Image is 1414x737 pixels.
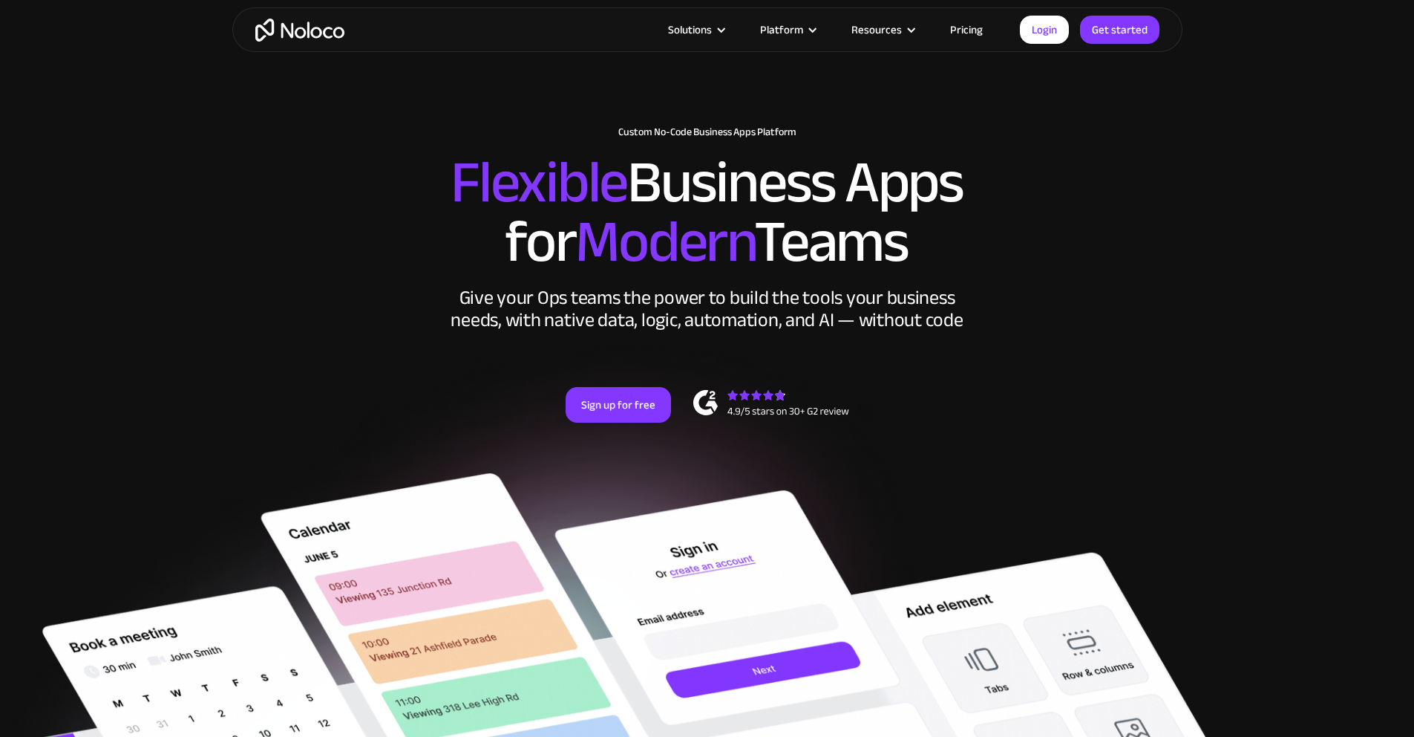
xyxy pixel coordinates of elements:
[932,20,1001,39] a: Pricing
[247,126,1168,138] h1: Custom No-Code Business Apps Platform
[255,19,344,42] a: home
[833,20,932,39] div: Resources
[1020,16,1069,44] a: Login
[760,20,803,39] div: Platform
[1080,16,1159,44] a: Get started
[448,287,967,331] div: Give your Ops teams the power to build the tools your business needs, with native data, logic, au...
[575,186,754,297] span: Modern
[247,153,1168,272] h2: Business Apps for Teams
[451,127,627,238] span: Flexible
[649,20,742,39] div: Solutions
[742,20,833,39] div: Platform
[668,20,712,39] div: Solutions
[851,20,902,39] div: Resources
[566,387,671,423] a: Sign up for free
